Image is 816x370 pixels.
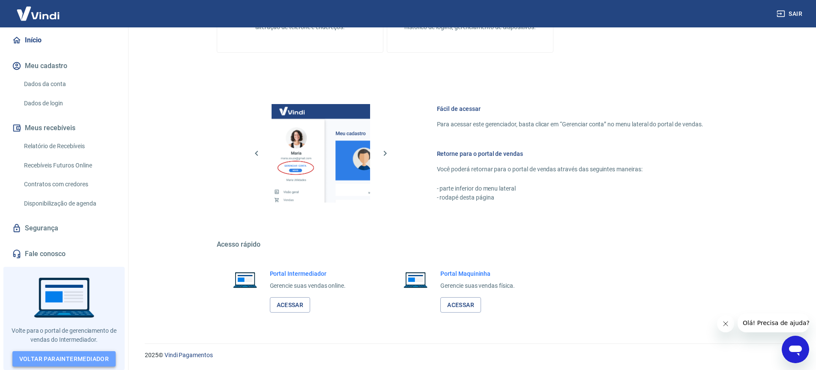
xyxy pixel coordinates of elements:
p: Para acessar este gerenciador, basta clicar em “Gerenciar conta” no menu lateral do portal de ven... [437,120,703,129]
p: 2025 © [145,351,795,360]
img: Imagem da dashboard mostrando o botão de gerenciar conta na sidebar no lado esquerdo [272,104,370,203]
a: Disponibilização de agenda [21,195,118,212]
p: Gerencie suas vendas física. [440,281,515,290]
iframe: Close message [717,315,734,332]
h6: Portal Intermediador [270,269,346,278]
a: Voltar paraIntermediador [12,351,116,367]
img: Vindi [10,0,66,27]
img: Imagem de um notebook aberto [398,269,433,290]
a: Acessar [270,297,311,313]
a: Vindi Pagamentos [164,352,213,358]
p: Gerencie suas vendas online. [270,281,346,290]
button: Sair [775,6,806,22]
p: Você poderá retornar para o portal de vendas através das seguintes maneiras: [437,165,703,174]
h6: Retorne para o portal de vendas [437,149,703,158]
a: Dados de login [21,95,118,112]
h6: Portal Maquininha [440,269,515,278]
a: Recebíveis Futuros Online [21,157,118,174]
img: Imagem de um notebook aberto [227,269,263,290]
button: Meus recebíveis [10,119,118,137]
h6: Fácil de acessar [437,104,703,113]
iframe: Button to launch messaging window [782,336,809,363]
p: - parte inferior do menu lateral [437,184,703,193]
a: Início [10,31,118,50]
iframe: Message from company [738,313,809,332]
a: Contratos com credores [21,176,118,193]
a: Segurança [10,219,118,238]
a: Acessar [440,297,481,313]
span: Olá! Precisa de ajuda? [5,6,72,13]
p: - rodapé desta página [437,193,703,202]
a: Relatório de Recebíveis [21,137,118,155]
button: Meu cadastro [10,57,118,75]
h5: Acesso rápido [217,240,724,249]
a: Dados da conta [21,75,118,93]
a: Fale conosco [10,245,118,263]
